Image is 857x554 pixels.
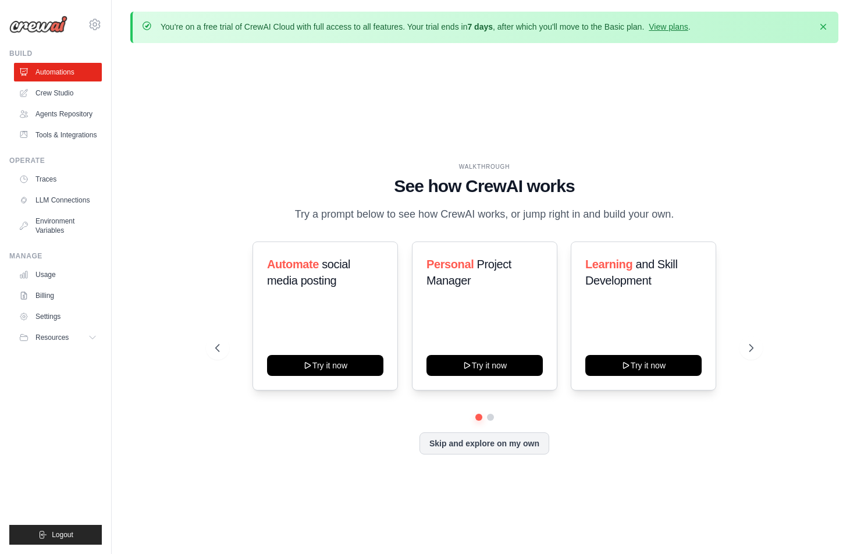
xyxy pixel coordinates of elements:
button: Skip and explore on my own [419,432,549,454]
span: social media posting [267,258,350,287]
a: View plans [649,22,688,31]
a: Settings [14,307,102,326]
strong: 7 days [467,22,493,31]
button: Try it now [426,355,543,376]
button: Resources [14,328,102,347]
p: Try a prompt below to see how CrewAI works, or jump right in and build your own. [289,206,680,223]
a: Crew Studio [14,84,102,102]
span: Resources [35,333,69,342]
a: Tools & Integrations [14,126,102,144]
div: WALKTHROUGH [215,162,754,171]
div: Operate [9,156,102,165]
a: Environment Variables [14,212,102,240]
span: Learning [585,258,632,271]
a: Traces [14,170,102,189]
a: LLM Connections [14,191,102,209]
div: Build [9,49,102,58]
iframe: Chat Widget [799,498,857,554]
span: Automate [267,258,319,271]
span: Personal [426,258,474,271]
button: Logout [9,525,102,545]
div: Manage [9,251,102,261]
button: Try it now [585,355,702,376]
a: Usage [14,265,102,284]
p: You're on a free trial of CrewAI Cloud with full access to all features. Your trial ends in , aft... [161,21,691,33]
span: Project Manager [426,258,511,287]
a: Billing [14,286,102,305]
a: Automations [14,63,102,81]
button: Try it now [267,355,383,376]
a: Agents Repository [14,105,102,123]
h1: See how CrewAI works [215,176,754,197]
span: Logout [52,530,73,539]
img: Logo [9,16,67,33]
